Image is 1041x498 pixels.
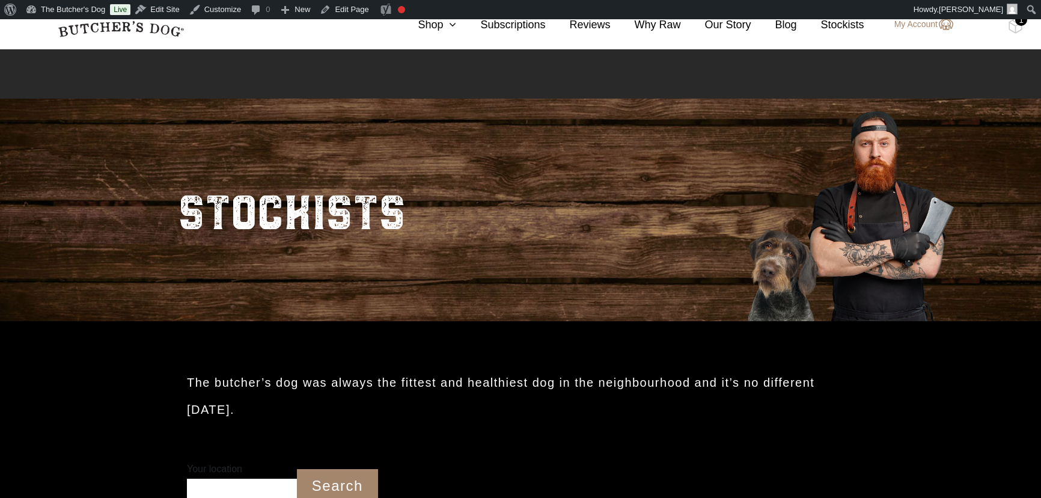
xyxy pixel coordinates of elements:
[545,17,610,33] a: Reviews
[797,17,864,33] a: Stockists
[882,17,953,32] a: My Account
[1008,18,1023,34] img: TBD_Cart-Full.png
[187,369,854,423] h2: The butcher’s dog was always the fittest and healthiest dog in the neighbourhood and it’s no diff...
[611,17,681,33] a: Why Raw
[394,17,456,33] a: Shop
[728,96,969,321] img: Butcher_Large_3.png
[178,171,406,249] h2: STOCKISTS
[1015,14,1027,26] div: 1
[681,17,751,33] a: Our Story
[398,6,405,13] div: Focus keyphrase not set
[110,4,130,15] a: Live
[751,17,797,33] a: Blog
[456,17,545,33] a: Subscriptions
[939,5,1003,14] span: [PERSON_NAME]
